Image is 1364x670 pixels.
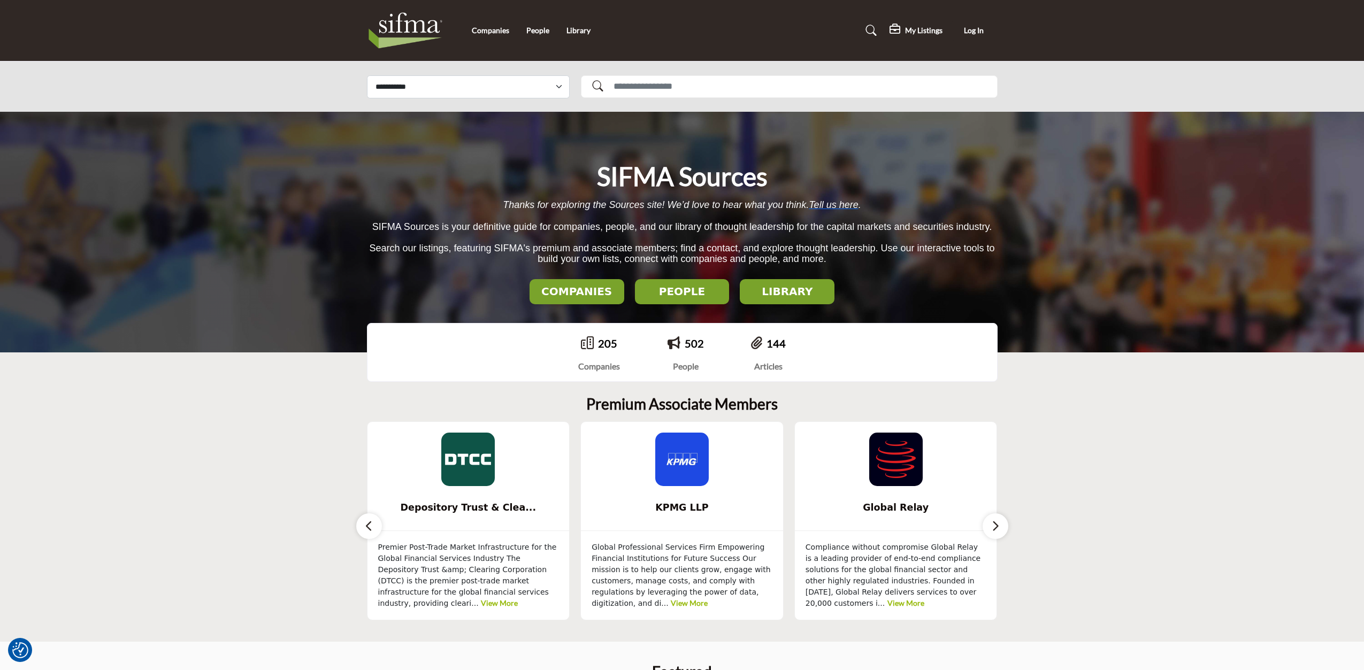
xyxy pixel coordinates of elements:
[384,494,554,522] b: Depository Trust & Clearing Corporation (DTCC)
[740,279,834,304] button: LIBRARY
[503,199,861,210] span: Thanks for exploring the Sources site! We’d love to hear what you think. .
[597,494,767,522] b: KPMG LLP
[887,598,924,607] a: View More
[809,199,858,210] a: Tell us here
[367,75,570,98] select: Select Listing Type Dropdown
[471,599,478,607] span: ...
[566,26,591,35] a: Library
[671,598,708,607] a: View More
[441,433,495,486] img: Depository Trust & Clearing Corporation (DTCC)
[951,21,998,41] button: Log In
[905,26,942,35] h5: My Listings
[578,360,620,373] div: Companies
[811,494,981,522] b: Global Relay
[472,26,509,35] a: Companies
[369,243,994,265] span: Search our listings, featuring SIFMA's premium and associate members; find a contact, and explore...
[12,642,28,658] button: Consent Preferences
[890,24,942,37] div: My Listings
[530,279,624,304] button: COMPANIES
[586,395,778,413] h2: Premium Associate Members
[795,494,997,522] a: Global Relay
[635,279,730,304] button: PEOPLE
[869,433,923,486] img: Global Relay
[372,221,992,232] span: SIFMA Sources is your definitive guide for companies, people, and our library of thought leadersh...
[743,285,831,298] h2: LIBRARY
[638,285,726,298] h2: PEOPLE
[592,542,772,609] p: Global Professional Services Firm Empowering Financial Institutions for Future Success Our missio...
[751,360,786,373] div: Articles
[384,500,554,514] span: Depository Trust & Clea...
[811,500,981,514] span: Global Relay
[12,642,28,658] img: Revisit consent button
[878,599,885,607] span: ...
[481,598,518,607] a: View More
[378,542,559,609] p: Premier Post-Trade Market Infrastructure for the Global Financial Services Industry The Depositor...
[597,500,767,514] span: KPMG LLP
[367,494,570,522] a: Depository Trust & Clea...
[668,360,704,373] div: People
[367,9,450,52] img: Site Logo
[685,337,704,350] a: 502
[581,75,998,98] input: Search Solutions
[526,26,549,35] a: People
[855,22,884,39] a: Search
[581,494,783,522] a: KPMG LLP
[533,285,621,298] h2: COMPANIES
[597,160,768,193] h1: SIFMA Sources
[767,337,786,350] a: 144
[661,599,668,607] span: ...
[655,433,709,486] img: KPMG LLP
[598,337,617,350] a: 205
[964,26,984,35] span: Log In
[806,542,986,609] p: Compliance without compromise Global Relay is a leading provider of end-to-end compliance solutio...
